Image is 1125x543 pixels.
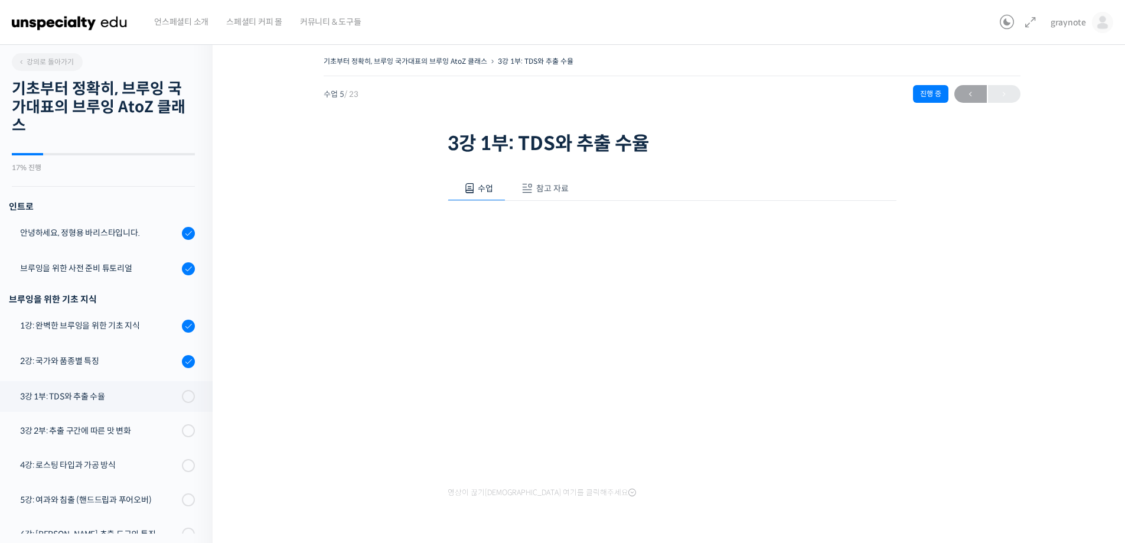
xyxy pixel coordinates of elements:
span: ← [954,86,987,102]
div: 2강: 국가와 품종별 특징 [20,355,178,368]
div: 진행 중 [913,85,948,103]
span: 수업 5 [324,90,358,98]
div: 4강: 로스팅 타입과 가공 방식 [20,459,178,472]
h3: 인트로 [9,199,195,214]
div: 안녕하세요, 정형용 바리스타입니다. [20,226,178,239]
span: 참고 자료 [536,183,569,194]
span: 강의로 돌아가기 [18,57,74,66]
span: 영상이 끊기[DEMOGRAPHIC_DATA] 여기를 클릭해주세요 [448,488,636,498]
div: 1강: 완벽한 브루잉을 위한 기초 지식 [20,319,178,332]
div: 브루잉을 위한 기초 지식 [9,291,195,307]
span: / 23 [344,89,358,99]
div: 5강: 여과와 침출 (핸드드립과 푸어오버) [20,493,178,506]
span: graynote [1051,17,1086,28]
div: 3강 1부: TDS와 추출 수율 [20,390,178,403]
a: 3강 1부: TDS와 추출 수율 [498,57,573,66]
a: ←이전 [954,85,987,103]
a: 강의로 돌아가기 [12,53,83,71]
div: 17% 진행 [12,164,195,171]
h1: 3강 1부: TDS와 추출 수율 [448,132,896,155]
h2: 기초부터 정확히, 브루잉 국가대표의 브루잉 AtoZ 클래스 [12,80,195,135]
div: 6강: [PERSON_NAME] 추출 도구의 특징 [20,528,178,541]
div: 3강 2부: 추출 구간에 따른 맛 변화 [20,424,178,437]
div: 브루잉을 위한 사전 준비 튜토리얼 [20,262,178,275]
a: 기초부터 정확히, 브루잉 국가대표의 브루잉 AtoZ 클래스 [324,57,487,66]
span: 수업 [478,183,493,194]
